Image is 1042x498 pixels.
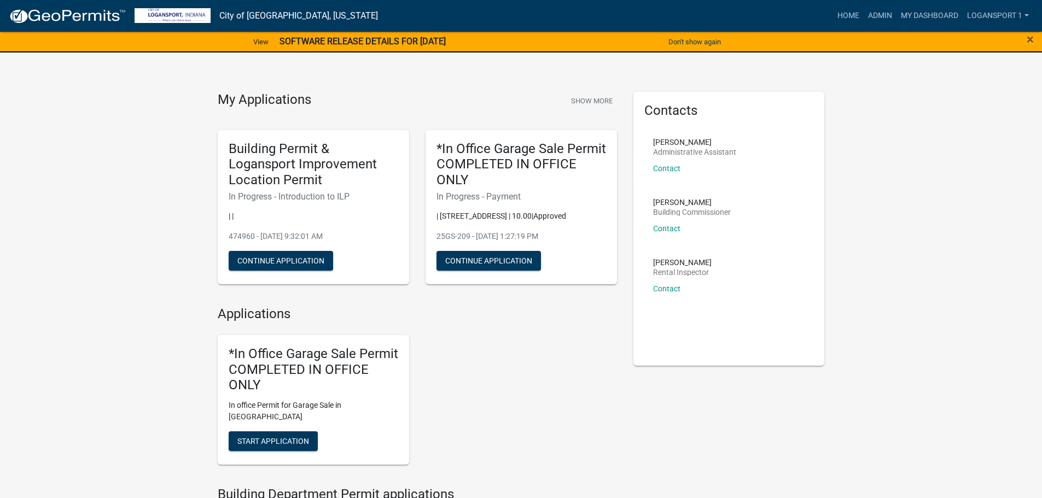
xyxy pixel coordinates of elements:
[653,224,680,233] a: Contact
[436,191,606,202] h6: In Progress - Payment
[653,208,731,216] p: Building Commissioner
[229,346,398,393] h5: *In Office Garage Sale Permit COMPLETED IN OFFICE ONLY
[1027,33,1034,46] button: Close
[436,141,606,188] h5: *In Office Garage Sale Permit COMPLETED IN OFFICE ONLY
[653,259,712,266] p: [PERSON_NAME]
[229,400,398,423] p: In office Permit for Garage Sale in [GEOGRAPHIC_DATA]
[219,7,378,25] a: City of [GEOGRAPHIC_DATA], [US_STATE]
[249,33,273,51] a: View
[229,431,318,451] button: Start Application
[897,5,963,26] a: My Dashboard
[280,36,446,46] strong: SOFTWARE RELEASE DETAILS FOR [DATE]
[653,148,736,156] p: Administrative Assistant
[653,268,712,276] p: Rental Inspector
[229,141,398,188] h5: Building Permit & Logansport Improvement Location Permit
[237,437,309,446] span: Start Application
[229,251,333,271] button: Continue Application
[436,251,541,271] button: Continue Application
[644,103,814,119] h5: Contacts
[218,92,311,108] h4: My Applications
[135,8,211,23] img: City of Logansport, Indiana
[436,231,606,242] p: 25GS-209 - [DATE] 1:27:19 PM
[653,198,731,206] p: [PERSON_NAME]
[864,5,897,26] a: Admin
[567,92,617,110] button: Show More
[653,138,736,146] p: [PERSON_NAME]
[1027,32,1034,47] span: ×
[653,284,680,293] a: Contact
[833,5,864,26] a: Home
[653,164,680,173] a: Contact
[436,210,606,222] p: | [STREET_ADDRESS] | 10.00|Approved
[218,306,617,322] h4: Applications
[664,33,725,51] button: Don't show again
[963,5,1033,26] a: Logansport 1
[229,191,398,202] h6: In Progress - Introduction to ILP
[229,210,398,222] p: | |
[229,231,398,242] p: 474960 - [DATE] 9:32:01 AM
